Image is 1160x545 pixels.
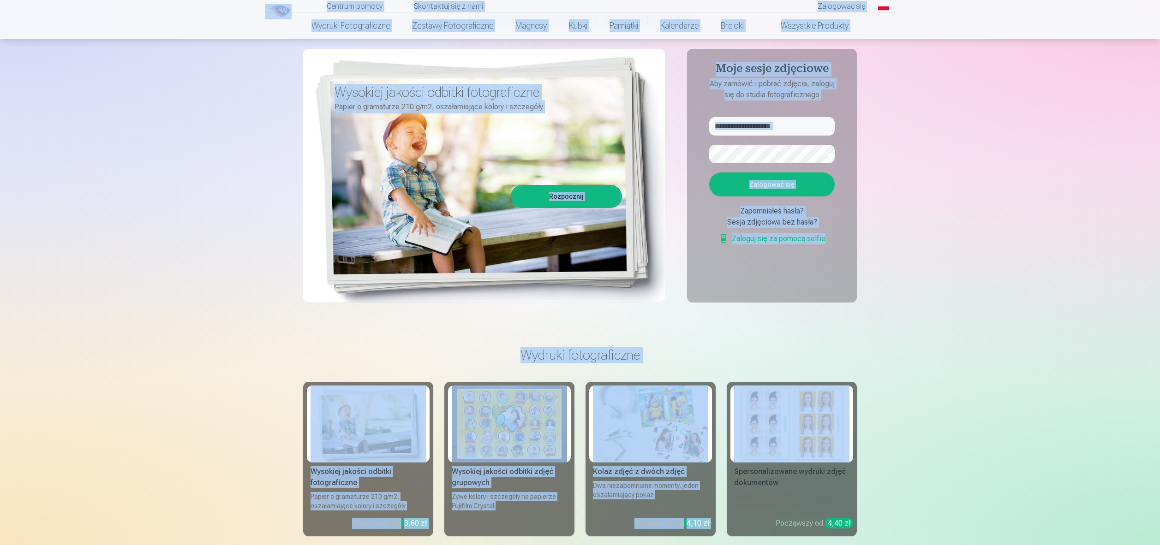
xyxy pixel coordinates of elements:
a: Wszystkie produkty [755,13,860,39]
a: Spersonalizowane wydruki zdjęć dokumentówSpersonalizowane wydruki zdjęć dokumentówWygodne i wszec... [727,382,857,536]
a: Rozpocznij [512,186,621,207]
div: 4,40 zł [825,518,853,528]
img: /p1 [265,4,292,19]
div: Papier o gramaturze 210 g/m2, oszałamiające kolory i szczegóły [307,492,430,510]
div: Wysokiej jakości odbitki zdjęć grupowych [448,466,571,488]
div: Wysokiej jakości odbitki fotograficzne [307,466,430,488]
h4: Moje sesje zdjęciowe [700,62,844,78]
div: Kolaż zdjęć z dwóch zdjęć [589,466,712,477]
div: Wygodne i wszechstronne zdjęcia identyfikacyjne (6 zdjęć) [730,492,853,510]
div: 3,60 zł [401,518,430,528]
div: Żywe kolory i szczegóły na papierze Fujifilm Crystal [448,492,571,533]
div: Począwszy od [634,518,712,529]
a: Zaloguj się za pomocą selfie [719,233,825,244]
a: Wysokiej jakości odbitki zdjęć grupowychWysokiej jakości odbitki zdjęć grupowychŻywe kolory i szc... [444,382,574,536]
div: Zapomniałeś hasła? [709,206,835,217]
img: Wysokiej jakości odbitki zdjęć grupowych [452,385,567,462]
div: Począwszy od [352,518,430,529]
h3: Wydruki fotograficzne [311,347,849,363]
div: Spersonalizowane wydruki zdjęć dokumentów [730,466,853,488]
p: Aby zamówić i pobrać zdjęcia, zaloguj się do studia fotograficznego [700,78,844,101]
a: Wydruki fotograficzne [300,13,401,39]
div: Począwszy od [776,518,853,529]
a: Pamiątki [598,13,649,39]
img: Wysokiej jakości odbitki fotograficzne [311,385,426,462]
div: Dwa niezapomniane momenty, jeden oszałamiający pokaz [589,481,712,510]
h3: Wysokiej jakości odbitki fotograficzne [335,84,615,101]
a: Kolaż zdjęć z dwóch zdjęćKolaż zdjęć z dwóch zdjęćDwa niezapomniane momenty, jeden oszałamiający ... [586,382,716,536]
img: Spersonalizowane wydruki zdjęć dokumentów [734,385,849,462]
button: Zalogować się [709,172,835,196]
a: Magnesy [504,13,558,39]
p: Papier o gramaturze 210 g/m2, oszałamiające kolory i szczegóły [335,101,615,113]
a: Zestawy fotograficzne [401,13,504,39]
img: Kolaż zdjęć z dwóch zdjęć [593,385,708,462]
a: Wysokiej jakości odbitki fotograficzneWysokiej jakości odbitki fotograficznePapier o gramaturze 2... [303,382,433,536]
a: Kubki [558,13,598,39]
div: 4,10 zł [684,518,712,528]
a: Kalendarze [649,13,710,39]
a: Breloki [710,13,755,39]
div: Sesja zdjęciowa bez hasła? [709,217,835,228]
